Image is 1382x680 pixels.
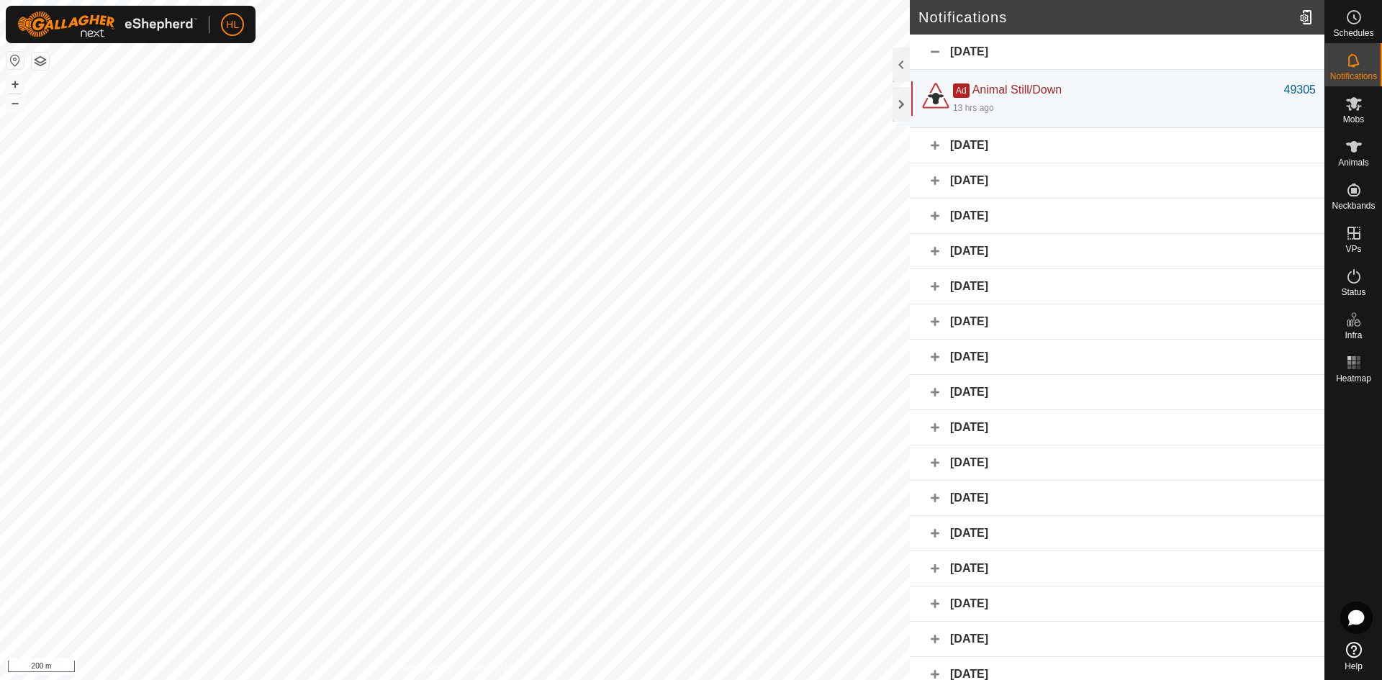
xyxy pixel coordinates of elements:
[1333,29,1373,37] span: Schedules
[1336,374,1371,383] span: Heatmap
[910,410,1324,445] div: [DATE]
[32,53,49,70] button: Map Layers
[910,199,1324,234] div: [DATE]
[1338,158,1369,167] span: Animals
[398,661,452,674] a: Privacy Policy
[910,163,1324,199] div: [DATE]
[910,35,1324,70] div: [DATE]
[1341,288,1365,296] span: Status
[910,340,1324,375] div: [DATE]
[953,83,970,98] span: Ad
[1332,201,1375,210] span: Neckbands
[1345,331,1362,340] span: Infra
[910,234,1324,269] div: [DATE]
[6,76,24,93] button: +
[910,304,1324,340] div: [DATE]
[972,83,1062,96] span: Animal Still/Down
[953,101,994,114] div: 13 hrs ago
[1325,636,1382,676] a: Help
[1330,72,1377,81] span: Notifications
[1345,662,1363,671] span: Help
[910,269,1324,304] div: [DATE]
[910,128,1324,163] div: [DATE]
[910,586,1324,622] div: [DATE]
[469,661,512,674] a: Contact Us
[6,52,24,69] button: Reset Map
[1343,115,1364,124] span: Mobs
[910,445,1324,481] div: [DATE]
[910,551,1324,586] div: [DATE]
[6,94,24,112] button: –
[17,12,197,37] img: Gallagher Logo
[910,516,1324,551] div: [DATE]
[910,481,1324,516] div: [DATE]
[918,9,1293,26] h2: Notifications
[226,17,239,32] span: HL
[910,375,1324,410] div: [DATE]
[910,622,1324,657] div: [DATE]
[1284,81,1316,99] div: 49305
[1345,245,1361,253] span: VPs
